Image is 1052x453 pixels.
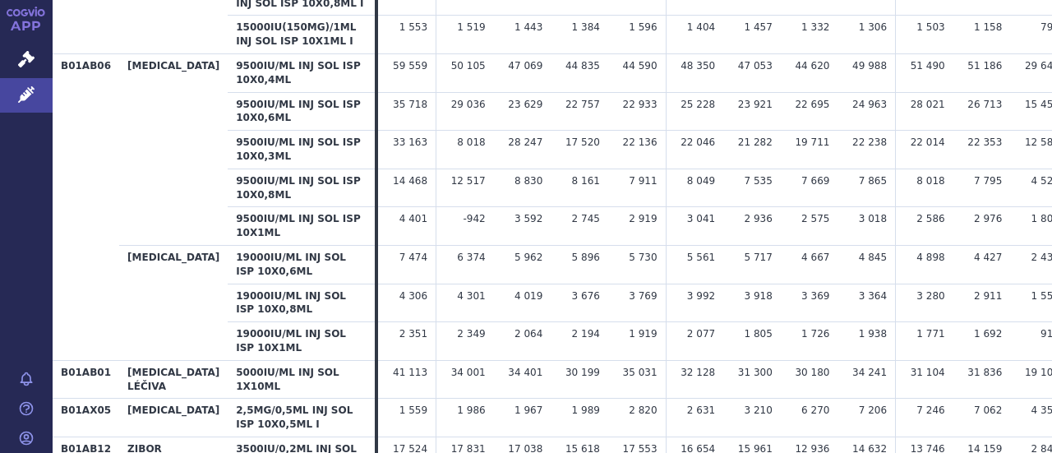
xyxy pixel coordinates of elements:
[508,99,542,110] span: 23 629
[916,290,944,302] span: 3 280
[859,404,887,416] span: 7 206
[687,175,715,187] span: 8 049
[623,60,657,72] span: 44 590
[916,213,944,224] span: 2 586
[801,175,829,187] span: 7 669
[399,213,427,224] span: 4 401
[859,290,887,302] span: 3 364
[974,21,1002,33] span: 1 158
[572,21,600,33] span: 1 384
[228,169,375,207] th: 9500IU/ML INJ SOL ISP 10X0,8ML
[974,290,1002,302] span: 2 911
[572,290,600,302] span: 3 676
[738,60,773,72] span: 47 053
[119,246,228,361] th: [MEDICAL_DATA]
[228,54,375,93] th: 9500IU/ML INJ SOL ISP 10X0,4ML
[457,136,485,148] span: 8 018
[228,284,375,322] th: 19000IU/ML INJ SOL ISP 10X0,8ML
[744,404,772,416] span: 3 210
[859,328,887,340] span: 1 938
[572,328,600,340] span: 2 194
[687,213,715,224] span: 3 041
[744,252,772,263] span: 5 717
[974,252,1002,263] span: 4 427
[852,136,887,148] span: 22 238
[623,99,657,110] span: 22 933
[457,21,485,33] span: 1 519
[514,21,542,33] span: 1 443
[911,367,945,378] span: 31 104
[457,328,485,340] span: 2 349
[681,136,715,148] span: 22 046
[393,367,427,378] span: 41 113
[974,328,1002,340] span: 1 692
[967,367,1002,378] span: 31 836
[801,328,829,340] span: 1 726
[572,175,600,187] span: 8 161
[795,136,829,148] span: 19 711
[457,404,485,416] span: 1 986
[801,252,829,263] span: 4 667
[744,175,772,187] span: 7 535
[119,399,228,437] th: [MEDICAL_DATA]
[228,246,375,284] th: 19000IU/ML INJ SOL ISP 10X0,6ML
[451,99,486,110] span: 29 036
[399,21,427,33] span: 1 553
[623,136,657,148] span: 22 136
[572,213,600,224] span: 2 745
[911,136,945,148] span: 22 014
[795,367,829,378] span: 30 180
[681,60,715,72] span: 48 350
[463,213,485,224] span: -942
[795,60,829,72] span: 44 620
[629,21,657,33] span: 1 596
[565,60,600,72] span: 44 835
[451,367,486,378] span: 34 001
[514,404,542,416] span: 1 967
[795,99,829,110] span: 22 695
[565,136,600,148] span: 17 520
[119,54,228,246] th: [MEDICAL_DATA]
[629,175,657,187] span: 7 911
[744,21,772,33] span: 1 457
[629,290,657,302] span: 3 769
[514,213,542,224] span: 3 592
[967,99,1002,110] span: 26 713
[629,213,657,224] span: 2 919
[399,290,427,302] span: 4 306
[228,92,375,131] th: 9500IU/ML INJ SOL ISP 10X0,6ML
[623,367,657,378] span: 35 031
[53,399,119,437] th: B01AX05
[687,404,715,416] span: 2 631
[687,21,715,33] span: 1 404
[744,328,772,340] span: 1 805
[399,252,427,263] span: 7 474
[565,99,600,110] span: 22 757
[565,367,600,378] span: 30 199
[508,60,542,72] span: 47 069
[687,328,715,340] span: 2 077
[967,60,1002,72] span: 51 186
[974,213,1002,224] span: 2 976
[687,252,715,263] span: 5 561
[451,60,486,72] span: 50 105
[393,99,427,110] span: 35 718
[572,252,600,263] span: 5 896
[852,60,887,72] span: 49 988
[399,404,427,416] span: 1 559
[228,399,375,437] th: 2,5MG/0,5ML INJ SOL ISP 10X0,5ML I
[859,21,887,33] span: 1 306
[228,207,375,246] th: 9500IU/ML INJ SOL ISP 10X1ML
[744,213,772,224] span: 2 936
[457,290,485,302] span: 4 301
[508,367,542,378] span: 34 401
[744,290,772,302] span: 3 918
[514,252,542,263] span: 5 962
[629,328,657,340] span: 1 919
[801,290,829,302] span: 3 369
[228,322,375,361] th: 19000IU/ML INJ SOL ISP 10X1ML
[457,252,485,263] span: 6 374
[801,21,829,33] span: 1 332
[228,16,375,54] th: 15000IU(150MG)/1ML INJ SOL ISP 10X1ML I
[801,404,829,416] span: 6 270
